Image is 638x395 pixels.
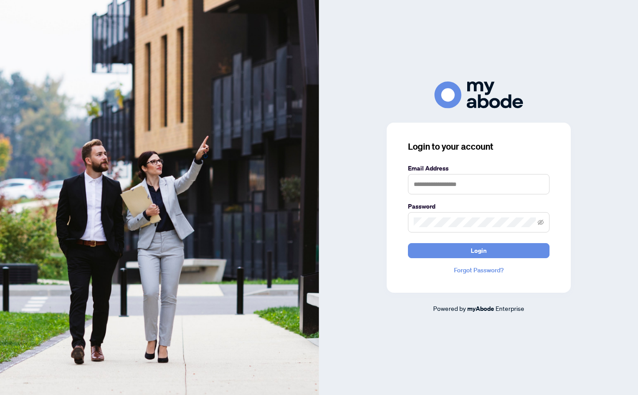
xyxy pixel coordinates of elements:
[471,244,487,258] span: Login
[433,304,466,312] span: Powered by
[467,304,494,314] a: myAbode
[408,265,550,275] a: Forgot Password?
[434,81,523,108] img: ma-logo
[408,140,550,153] h3: Login to your account
[408,201,550,211] label: Password
[408,163,550,173] label: Email Address
[496,304,524,312] span: Enterprise
[538,219,544,225] span: eye-invisible
[408,243,550,258] button: Login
